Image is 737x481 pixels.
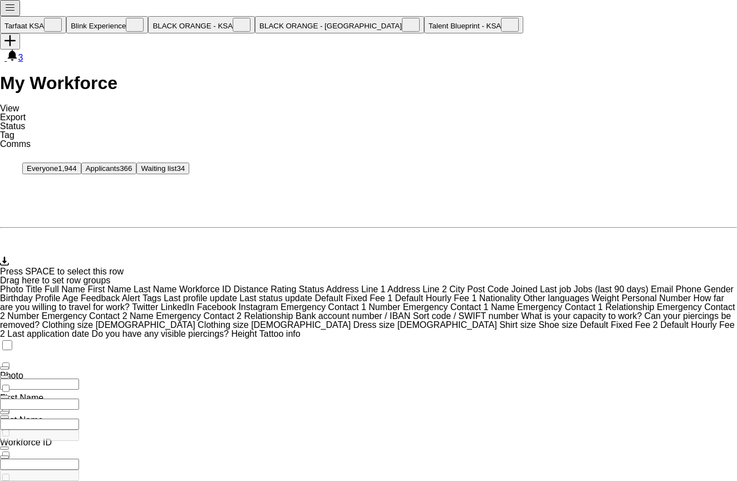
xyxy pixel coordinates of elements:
[622,293,694,303] span: Personal Number. Press DELETE to remove
[413,311,519,321] span: Sort code / SWIFT number
[574,284,648,294] span: Jobs (last 90 days)
[58,164,76,173] span: 1,944
[353,320,497,330] span: Dress size [DEMOGRAPHIC_DATA]
[87,284,134,294] span: First Name. Press DELETE to remove
[45,284,87,294] span: Full Name. Press DELETE to remove
[676,284,704,294] span: Phone. Press DELETE to remove
[136,163,189,174] button: Waiting list34
[395,293,479,303] span: Default Hourly Fee 1. Press DELETE to remove
[26,284,42,294] span: Title
[198,320,353,330] span: Clothing size MALE. Press DELETE to remove
[622,293,691,303] span: Personal Number
[704,284,733,294] span: Gender
[353,320,500,330] span: Dress size FEMALE. Press DELETE to remove
[326,284,386,294] span: Address Line 1
[296,311,413,321] span: Bank account number / IBAN. Press DELETE to remove
[92,329,229,338] span: Do you have any visible piercings?
[521,311,642,321] span: What is your capacity to work?
[42,311,154,321] span: Emergency Contact 2 Name
[18,53,23,62] span: 3
[62,293,78,303] span: Age
[540,284,574,294] span: Last job. Press DELETE to remove
[315,293,392,303] span: Default Fixed Fee 1
[161,302,197,312] span: LinkedIn. Press DELETE to remove
[231,329,259,338] span: Height. Press DELETE to remove
[281,302,400,312] span: Emergency Contact 1 Number
[271,284,299,294] span: Rating. Press DELETE to remove
[511,284,537,294] span: Joined
[523,293,592,303] span: Other languages. Press DELETE to remove
[132,302,161,312] span: Twitter. Press DELETE to remove
[81,163,137,174] button: Applicants366
[233,284,271,294] span: Distance. Press DELETE to remove
[387,284,447,294] span: Address Line 2
[574,284,651,294] span: Jobs (last 90 days). Press DELETE to remove
[538,320,580,330] span: Shoe size. Press DELETE to remove
[2,340,12,350] input: Column with Header Selection
[238,302,278,312] span: Instagram
[161,302,195,312] span: LinkedIn
[467,284,509,294] span: Post Code
[134,284,179,294] span: Last Name. Press DELETE to remove
[198,320,351,330] span: Clothing size [DEMOGRAPHIC_DATA]
[62,293,81,303] span: Age. Press DELETE to remove
[479,293,521,303] span: Nationality
[540,284,571,294] span: Last job
[580,320,658,330] span: Default Fixed Fee 2
[511,284,540,294] span: Joined. Press DELETE to remove
[239,293,312,303] span: Last status update
[271,284,296,294] span: Rating
[299,284,326,294] span: Status. Press DELETE to remove
[259,329,301,338] span: Tattoo info
[499,320,536,330] span: Shirt size
[499,320,538,330] span: Shirt size. Press DELETE to remove
[148,16,255,33] button: BLACK ORANGE - KSA
[156,311,293,321] span: Emergency Contact 2 Relationship
[467,284,511,294] span: Post Code. Press DELETE to remove
[326,284,387,294] span: Address Line 1. Press DELETE to remove
[387,284,449,294] span: Address Line 2. Press DELETE to remove
[179,284,234,294] span: Workforce ID. Press DELETE to remove
[35,293,60,303] span: Profile
[281,302,403,312] span: Emergency Contact 1 Number. Press DELETE to remove
[87,284,131,294] span: First Name
[35,293,62,303] span: Profile. Press DELETE to remove
[255,16,424,33] button: BLACK ORANGE - [GEOGRAPHIC_DATA]
[197,302,236,312] span: Facebook
[238,302,281,312] span: Instagram. Press DELETE to remove
[259,329,301,338] span: Tattoo info. Press DELETE to remove
[42,320,195,330] span: Clothing size [DEMOGRAPHIC_DATA]
[81,293,140,303] span: Feedback Alert
[592,293,620,303] span: Weight
[134,284,176,294] span: Last Name
[197,302,239,312] span: Facebook. Press DELETE to remove
[403,302,517,312] span: Emergency Contact 1 Name. Press DELETE to remove
[517,302,654,312] span: Emergency Contact 1 Relationship
[315,293,395,303] span: Default Fixed Fee 1. Press DELETE to remove
[156,311,296,321] span: Emergency Contact 2 Relationship. Press DELETE to remove
[521,311,644,321] span: What is your capacity to work?. Press DELETE to remove
[143,293,161,303] span: Tags
[676,284,701,294] span: Phone
[479,293,523,303] span: Nationality. Press DELETE to remove
[22,163,81,174] button: Everyone1,944
[424,16,523,33] button: Talent Blueprint - KSA
[179,284,231,294] span: Workforce ID
[681,428,737,481] div: Chat Widget
[523,293,589,303] span: Other languages
[42,311,156,321] span: Emergency Contact 2 Name. Press DELETE to remove
[231,329,257,338] span: Height
[45,284,85,294] span: Full Name
[413,311,521,321] span: Sort code / SWIFT number. Press DELETE to remove
[704,284,733,294] span: Gender. Press DELETE to remove
[296,311,410,321] span: Bank account number / IBAN
[42,320,198,330] span: Clothing size FEMALE. Press DELETE to remove
[176,164,185,173] span: 34
[651,284,675,294] span: Email. Press DELETE to remove
[299,284,324,294] span: Status
[2,385,9,392] input: Column with Header Selection
[517,302,657,312] span: Emergency Contact 1 Relationship. Press DELETE to remove
[164,293,239,303] span: Last profile update. Press DELETE to remove
[239,293,315,303] span: Last status update. Press DELETE to remove
[395,293,477,303] span: Default Hourly Fee 1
